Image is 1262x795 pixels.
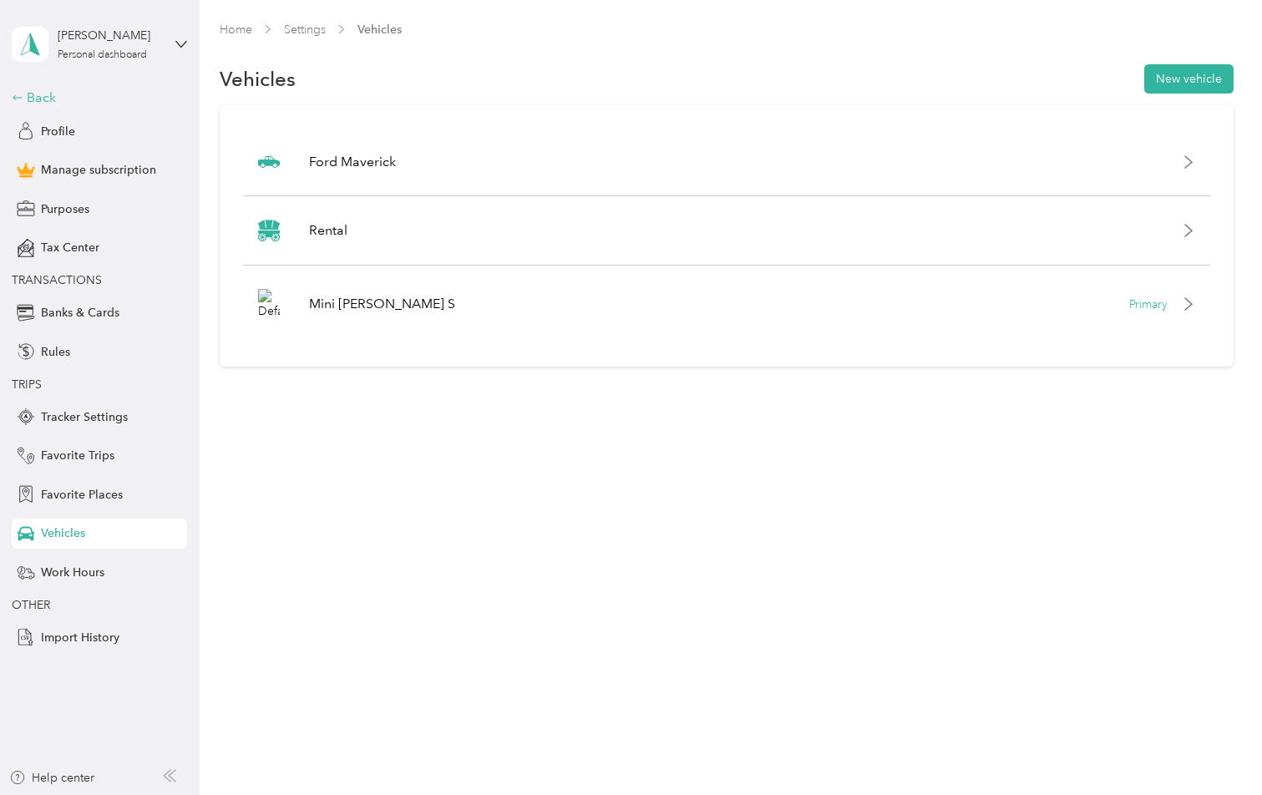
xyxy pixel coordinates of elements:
[220,70,296,88] h1: Vehicles
[41,486,123,504] span: Favorite Places
[284,23,326,37] a: Settings
[41,408,128,426] span: Tracker Settings
[9,769,94,787] button: Help center
[41,200,89,218] span: Purposes
[41,524,85,542] span: Vehicles
[41,629,119,646] span: Import History
[258,220,280,241] img: Wagon
[12,598,50,612] span: OTHER
[41,304,119,322] span: Banks & Cards
[41,161,156,179] span: Manage subscription
[58,50,147,60] div: Personal dashboard
[41,239,99,256] span: Tax Center
[1129,296,1168,313] p: Primary
[41,564,104,581] span: Work Hours
[309,220,347,241] p: Rental
[12,273,102,287] span: TRANSACTIONS
[12,377,42,392] span: TRIPS
[309,152,396,172] p: Ford Maverick
[41,343,70,361] span: Rules
[357,21,402,38] span: Vehicles
[220,23,252,37] a: Home
[258,156,280,169] img: Pickup
[12,88,179,108] div: Back
[58,27,162,44] div: [PERSON_NAME]
[41,447,114,464] span: Favorite Trips
[1144,64,1234,94] button: New vehicle
[1168,701,1262,795] iframe: Everlance-gr Chat Button Frame
[41,123,75,140] span: Profile
[309,294,455,314] p: Mini [PERSON_NAME] S
[258,289,280,320] img: Default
